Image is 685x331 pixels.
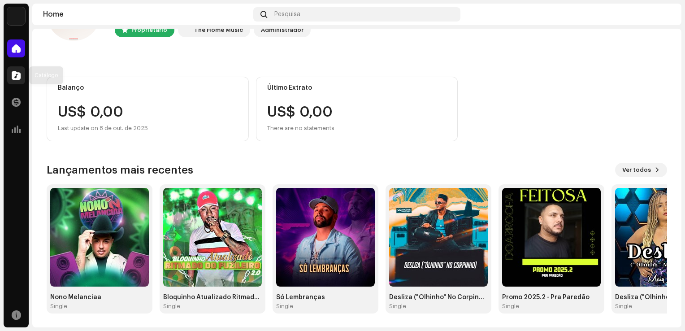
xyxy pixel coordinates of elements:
img: 92b14f62-b392-482a-bb3c-8c79a3a410e7 [163,188,262,287]
img: 7dd87194-594c-4938-a482-7a7a762407c1 [389,188,488,287]
div: Proprietário [131,25,167,35]
div: Administrador [261,25,303,35]
div: Single [276,303,293,310]
re-o-card-value: Balanço [47,77,249,141]
img: 3855b57e-1267-4b8d-acd9-13795e633ae2 [656,7,671,22]
re-o-card-value: Último Extrato [256,77,458,141]
div: The Home Music [194,25,243,35]
div: Single [50,303,67,310]
h3: Lançamentos mais recentes [47,163,193,177]
img: 52e2e3c3-534f-4c45-a147-7687179a8763 [502,188,601,287]
span: Pesquisa [274,11,300,18]
div: Single [502,303,519,310]
div: There are no statements [267,123,334,134]
img: ba10fce9-c3e7-46e3-a986-41c4e99d8e9f [50,188,149,287]
img: 0991f7be-225e-49fa-8389-e0092d1891c9 [276,188,375,287]
div: Single [389,303,406,310]
div: Promo 2025.2 - Pra Paredão [502,294,601,301]
div: Desliza ("Ólhinho" No Corpinho) [389,294,488,301]
div: Single [163,303,180,310]
div: Bloquinho Atualizado Ritmado do Fuzileiro 2.0 [163,294,262,301]
div: Last update on 8 de out. de 2025 [58,123,238,134]
img: c86870aa-2232-4ba3-9b41-08f587110171 [180,25,191,35]
div: Balanço [58,84,238,91]
img: c86870aa-2232-4ba3-9b41-08f587110171 [7,7,25,25]
div: Home [43,11,250,18]
div: Só Lembranças [276,294,375,301]
div: Single [615,303,632,310]
span: Ver todos [622,161,651,179]
div: Nono Melanciaa [50,294,149,301]
button: Ver todos [615,163,667,177]
div: Último Extrato [267,84,447,91]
